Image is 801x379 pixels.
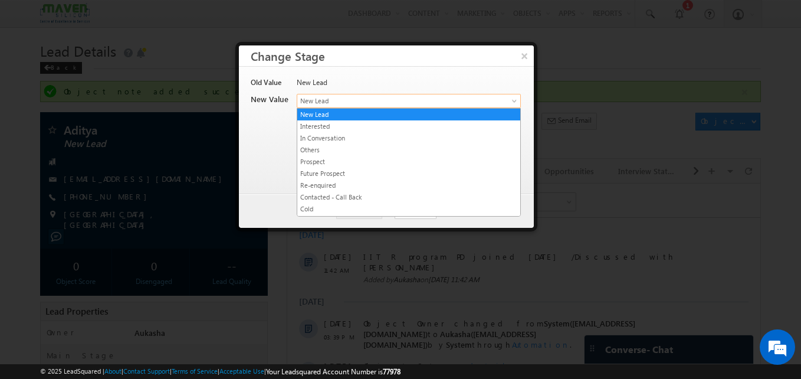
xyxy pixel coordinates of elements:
div: Minimize live chat window [193,6,222,34]
span: 11:42 AM [37,81,72,92]
span: Time [178,9,193,27]
span: details [181,177,235,187]
span: Your Leadsquared Account Number is [266,367,400,376]
span: System([EMAIL_ADDRESS][DOMAIN_NAME]) [76,135,348,155]
div: New Lead [297,77,520,94]
span: [DATE] 11:42 AM [141,92,192,100]
a: Terms of Service [172,367,218,375]
a: New Lead [297,109,520,120]
span: 77978 [383,367,400,376]
span: Automation [225,156,283,166]
span: [DATE] [37,135,63,145]
a: Re-enquired [297,180,520,191]
a: Interested [297,121,520,132]
span: System [159,156,185,166]
span: Aukasha [106,92,133,100]
img: d_60004797649_company_0_60004797649 [20,62,50,77]
span: Activity Type [12,9,52,27]
em: Start Chat [160,295,214,311]
span: New Lead [297,96,481,106]
a: Others [297,145,520,155]
a: New Lead [297,94,521,108]
div: All Time [203,13,226,24]
div: [DATE] [12,46,50,57]
a: In Conversation [297,133,520,143]
div: . [76,177,422,188]
a: Prospect [297,156,520,167]
span: Object Capture: [76,177,172,187]
a: Portal Link Shared [297,215,520,226]
h3: Change Stage [251,45,534,66]
div: 77 Selected [62,13,96,24]
a: Future Prospect [297,168,520,179]
a: Acceptable Use [219,367,264,375]
span: © 2025 LeadSquared | | | | | [40,366,400,377]
a: Contact Support [123,367,170,375]
div: [DATE] [12,113,50,123]
span: Object Owner changed from to by through . [76,135,348,166]
ul: New Lead [297,108,521,217]
a: Cold [297,204,520,214]
span: IIT R program PD joined [DATE] /Discussed with [PERSON_NAME] [76,68,422,89]
div: Chat with us now [61,62,198,77]
span: [DATE] [37,68,63,79]
span: 03:36 PM [37,191,72,201]
a: Contacted - Call Back [297,192,520,202]
span: 03:39 PM [37,148,72,159]
textarea: Type your message and hit 'Enter' [15,109,215,285]
div: Sales Activity,Program,Email Bounced,Email Link Clicked,Email Marked Spam & 72 more.. [59,9,147,27]
span: [DATE] [37,177,63,188]
a: About [104,367,122,375]
span: Aukasha([EMAIL_ADDRESS][DOMAIN_NAME]) [76,145,249,166]
div: New Value [251,94,290,110]
button: × [515,45,534,66]
div: Old Value [251,77,290,94]
span: Added by on [76,91,422,102]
